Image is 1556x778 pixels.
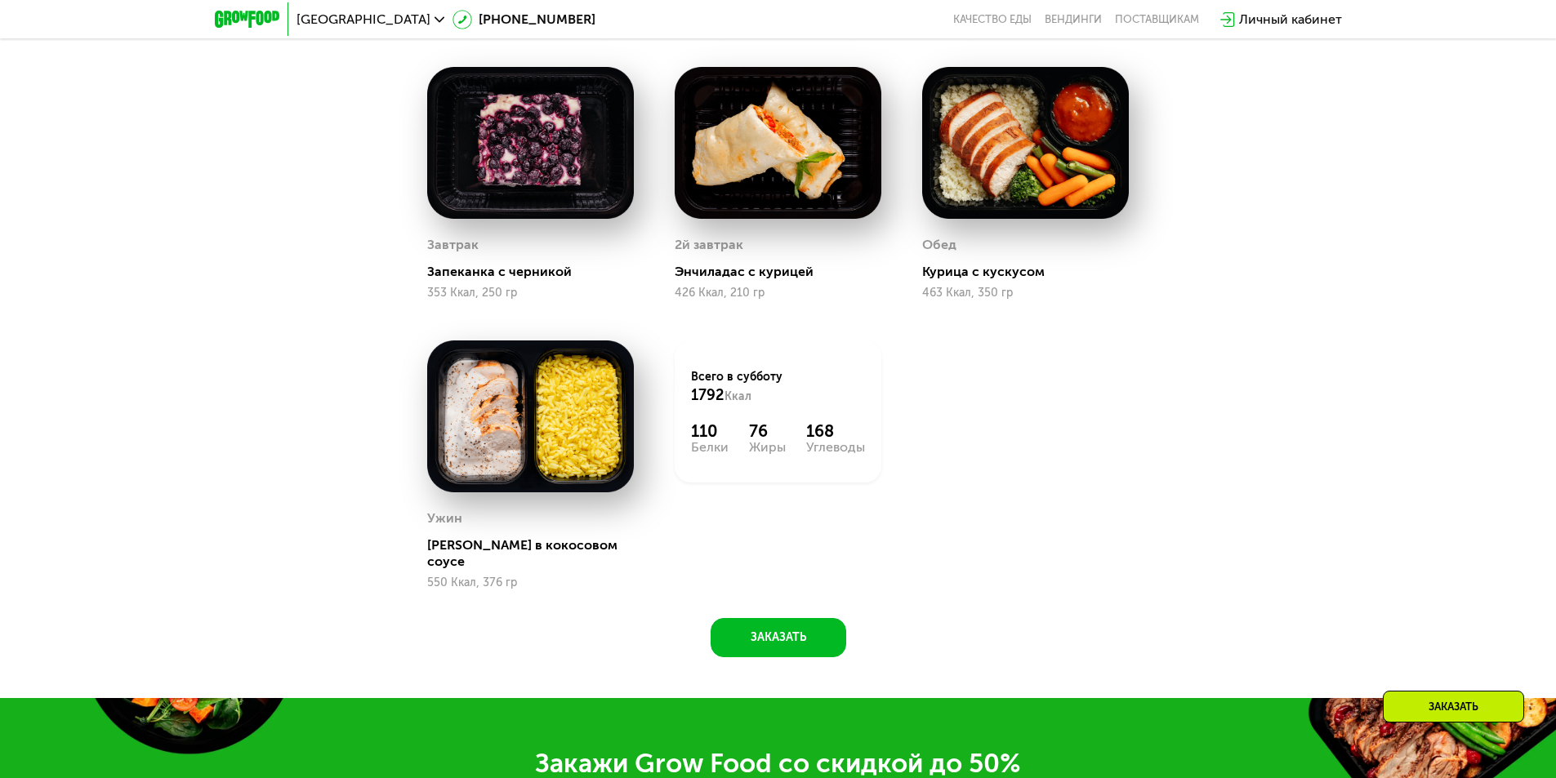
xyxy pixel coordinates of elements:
[675,264,894,280] div: Энчиладас с курицей
[1383,691,1524,722] div: Заказать
[806,441,865,454] div: Углеводы
[953,13,1032,26] a: Качество еды
[806,421,865,441] div: 168
[427,233,479,257] div: Завтрак
[711,618,846,657] button: Заказать
[1045,13,1102,26] a: Вендинги
[453,10,595,29] a: [PHONE_NUMBER]
[427,506,462,531] div: Ужин
[749,441,786,454] div: Жиры
[427,287,634,300] div: 353 Ккал, 250 гр
[1239,10,1342,29] div: Личный кабинет
[691,386,724,404] span: 1792
[922,287,1129,300] div: 463 Ккал, 350 гр
[922,264,1142,280] div: Курица с кускусом
[296,13,430,26] span: [GEOGRAPHIC_DATA]
[724,389,751,403] span: Ккал
[691,421,729,441] div: 110
[922,233,956,257] div: Обед
[675,233,743,257] div: 2й завтрак
[1115,13,1199,26] div: поставщикам
[427,576,634,589] div: 550 Ккал, 376 гр
[427,264,647,280] div: Запеканка с черникой
[749,421,786,441] div: 76
[675,287,881,300] div: 426 Ккал, 210 гр
[691,441,729,454] div: Белки
[427,537,647,570] div: [PERSON_NAME] в кокосовом соусе
[691,369,865,405] div: Всего в субботу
